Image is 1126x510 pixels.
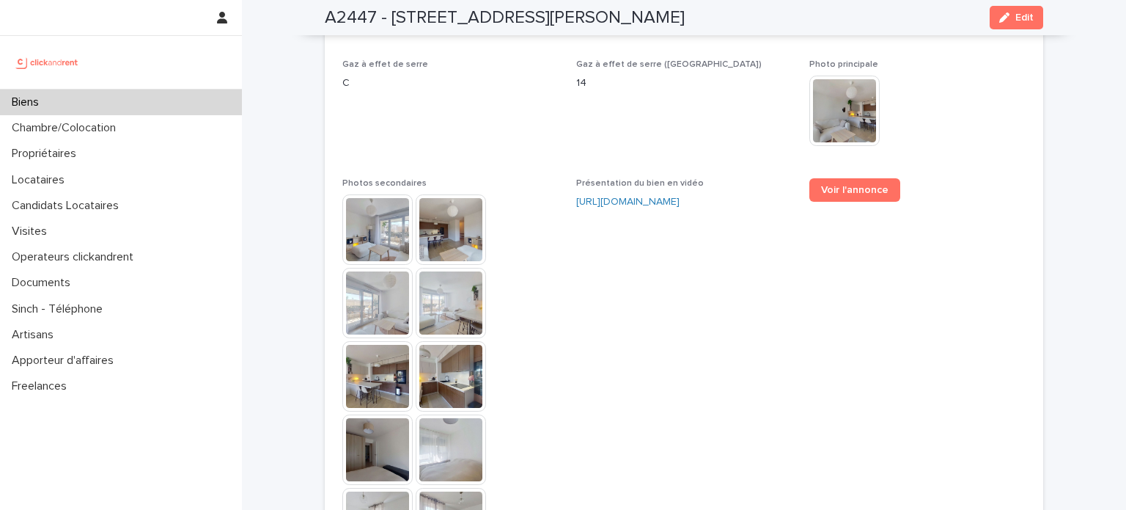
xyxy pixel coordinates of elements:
[576,179,704,188] span: Présentation du bien en vidéo
[6,173,76,187] p: Locataires
[1015,12,1034,23] span: Edit
[821,185,888,195] span: Voir l'annonce
[809,178,900,202] a: Voir l'annonce
[12,48,83,77] img: UCB0brd3T0yccxBKYDjQ
[6,379,78,393] p: Freelances
[342,76,559,91] p: C
[809,60,878,69] span: Photo principale
[325,7,685,29] h2: A2447 - [STREET_ADDRESS][PERSON_NAME]
[342,179,427,188] span: Photos secondaires
[6,225,59,238] p: Visites
[6,199,130,213] p: Candidats Locataires
[6,276,82,290] p: Documents
[342,60,428,69] span: Gaz à effet de serre
[6,250,145,264] p: Operateurs clickandrent
[576,60,762,69] span: Gaz à effet de serre ([GEOGRAPHIC_DATA])
[576,197,680,207] a: [URL][DOMAIN_NAME]
[6,147,88,161] p: Propriétaires
[6,121,128,135] p: Chambre/Colocation
[6,328,65,342] p: Artisans
[6,302,114,316] p: Sinch - Téléphone
[990,6,1043,29] button: Edit
[576,76,792,91] p: 14
[6,95,51,109] p: Biens
[6,354,125,368] p: Apporteur d'affaires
